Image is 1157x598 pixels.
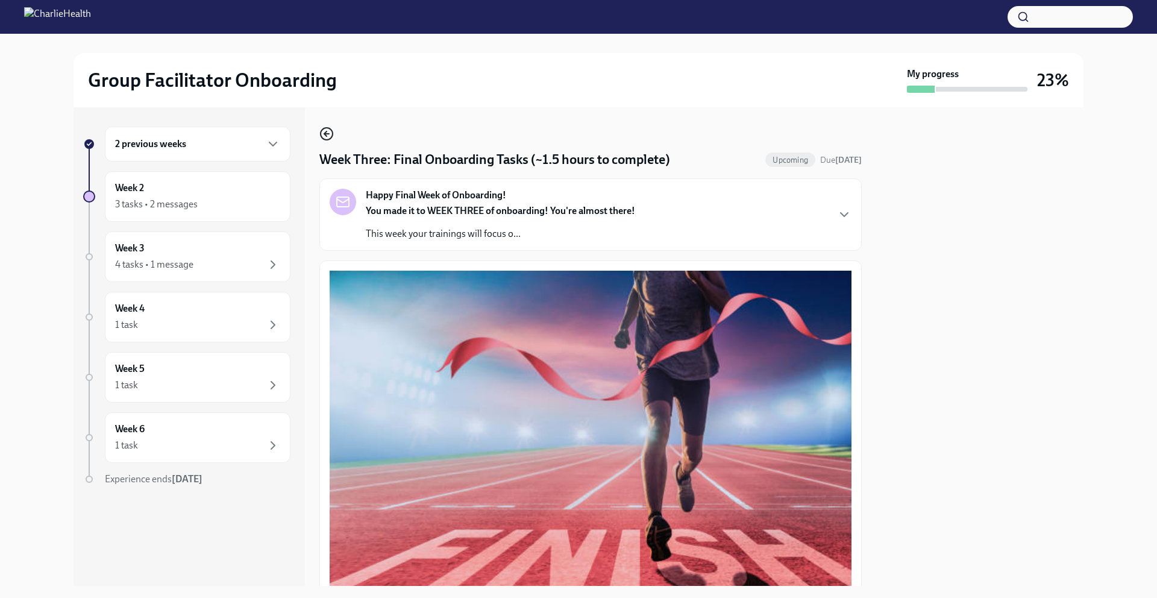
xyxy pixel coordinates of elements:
strong: [DATE] [172,473,202,485]
h6: Week 2 [115,181,144,195]
strong: Happy Final Week of Onboarding! [366,189,506,202]
span: Upcoming [765,156,815,165]
span: Due [820,155,862,165]
h6: Week 4 [115,302,145,315]
h6: Week 6 [115,423,145,436]
img: CharlieHealth [24,7,91,27]
h6: Week 3 [115,242,145,255]
div: 4 tasks • 1 message [115,258,193,271]
h6: 2 previous weeks [115,137,186,151]
strong: My progress [907,68,959,81]
a: Week 23 tasks • 2 messages [83,171,290,222]
p: This week your trainings will focus o... [366,227,635,241]
div: 1 task [115,379,138,392]
h4: Week Three: Final Onboarding Tasks (~1.5 hours to complete) [319,151,670,169]
h6: Week 5 [115,362,145,376]
h3: 23% [1037,69,1069,91]
h2: Group Facilitator Onboarding [88,68,337,92]
strong: [DATE] [835,155,862,165]
a: Week 41 task [83,292,290,342]
span: Experience ends [105,473,202,485]
div: 3 tasks • 2 messages [115,198,198,211]
a: Week 34 tasks • 1 message [83,231,290,282]
a: Week 51 task [83,352,290,403]
strong: You made it to WEEK THREE of onboarding! You're almost there! [366,205,635,216]
span: September 6th, 2025 10:00 [820,154,862,166]
div: 1 task [115,439,138,452]
div: 1 task [115,318,138,332]
a: Week 61 task [83,412,290,463]
div: 2 previous weeks [105,127,290,162]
